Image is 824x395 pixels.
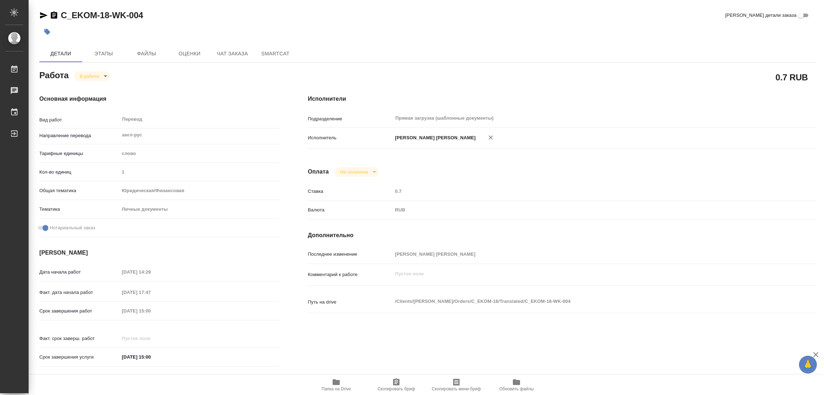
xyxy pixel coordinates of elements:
[258,49,293,58] span: SmartCat
[725,12,796,19] span: [PERSON_NAME] детали заказа
[393,204,774,216] div: RUB
[119,203,279,215] div: Личные документы
[39,150,119,157] p: Тарифные единицы
[308,271,393,278] p: Комментарий к работе
[308,251,393,258] p: Последнее изменение
[366,375,426,395] button: Скопировать бриф
[308,299,393,306] p: Путь на drive
[802,357,814,372] span: 🙏
[39,187,119,194] p: Общая тематика
[44,49,78,58] span: Детали
[334,167,378,177] div: В работе
[308,134,393,141] p: Исполнитель
[215,49,250,58] span: Чат заказа
[799,356,817,374] button: 🙏
[39,354,119,361] p: Срок завершения услуги
[119,167,279,177] input: Пустое поле
[338,169,370,175] button: Не оплачена
[119,287,182,297] input: Пустое поле
[39,249,279,257] h4: [PERSON_NAME]
[39,289,119,296] p: Факт. дата начала работ
[78,73,101,79] button: В работе
[119,352,182,362] input: ✎ Введи что-нибудь
[308,206,393,214] p: Валюта
[486,375,546,395] button: Обновить файлы
[306,375,366,395] button: Папка на Drive
[87,49,121,58] span: Этапы
[74,71,110,81] div: В работе
[172,49,207,58] span: Оценки
[308,95,816,103] h4: Исполнители
[119,147,279,160] div: слово
[39,335,119,342] p: Факт. срок заверш. работ
[775,71,808,83] h2: 0.7 RUB
[393,249,774,259] input: Пустое поле
[50,11,58,20] button: Скопировать ссылку
[39,95,279,103] h4: Основная информация
[119,306,182,316] input: Пустое поле
[39,206,119,213] p: Тематика
[119,185,279,197] div: Юридическая/Финансовая
[50,224,95,231] span: Нотариальный заказ
[39,116,119,124] p: Вид работ
[119,333,182,344] input: Пустое поле
[308,231,816,240] h4: Дополнительно
[432,386,481,391] span: Скопировать мини-бриф
[322,386,351,391] span: Папка на Drive
[393,134,476,141] p: [PERSON_NAME] [PERSON_NAME]
[308,115,393,122] p: Подразделение
[308,188,393,195] p: Ставка
[308,167,329,176] h4: Оплата
[39,11,48,20] button: Скопировать ссылку для ЯМессенджера
[61,10,143,20] a: C_EKOM-18-WK-004
[39,132,119,139] p: Направление перевода
[39,169,119,176] p: Кол-во единиц
[377,386,415,391] span: Скопировать бриф
[129,49,164,58] span: Файлы
[483,130,499,145] button: Удалить исполнителя
[39,24,55,40] button: Добавить тэг
[393,186,774,196] input: Пустое поле
[119,267,182,277] input: Пустое поле
[39,269,119,276] p: Дата начала работ
[393,295,774,307] textarea: /Clients/[PERSON_NAME]/Orders/C_EKOM-18/Translated/C_EKOM-18-WK-004
[426,375,486,395] button: Скопировать мини-бриф
[39,307,119,315] p: Срок завершения работ
[39,68,69,81] h2: Работа
[499,386,534,391] span: Обновить файлы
